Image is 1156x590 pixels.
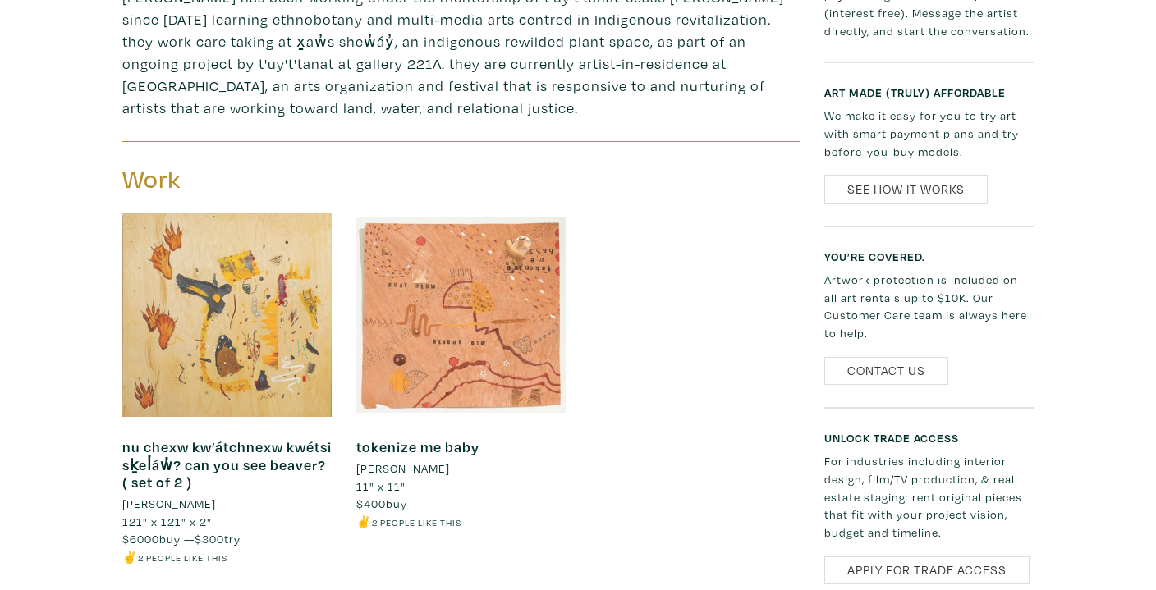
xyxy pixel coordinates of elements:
[138,551,227,564] small: 2 people like this
[122,495,216,513] li: [PERSON_NAME]
[824,556,1030,585] a: Apply for Trade Access
[122,164,449,195] h3: Work
[824,431,1034,445] h6: Unlock Trade Access
[824,107,1034,160] p: We make it easy for you to try art with smart payment plans and try-before-you-buy models.
[122,495,332,513] a: [PERSON_NAME]
[356,513,566,531] li: ✌️
[356,460,566,478] a: [PERSON_NAME]
[356,496,386,511] span: $400
[122,548,332,566] li: ✌️
[122,514,212,529] span: 121" x 121" x 2"
[356,478,406,494] span: 11" x 11"
[356,496,407,511] span: buy
[824,357,948,386] a: Contact Us
[122,531,241,547] span: buy — try
[122,531,159,547] span: $6000
[824,85,1034,99] h6: Art made (truly) affordable
[824,452,1034,541] p: For industries including interior design, film/TV production, & real estate staging: rent origina...
[372,516,461,528] small: 2 people like this
[195,531,224,547] span: $300
[824,271,1034,341] p: Artwork protection is included on all art rentals up to $10K. Our Customer Care team is always he...
[356,460,450,478] li: [PERSON_NAME]
[356,437,479,456] a: tokenize me baby
[824,249,1034,263] h6: You’re covered.
[122,437,332,492] a: nu chexw kw’átchnexw kwétsi sḵel̓áw̓? can you see beaver? ( set of 2 )
[824,175,988,204] a: See How It Works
